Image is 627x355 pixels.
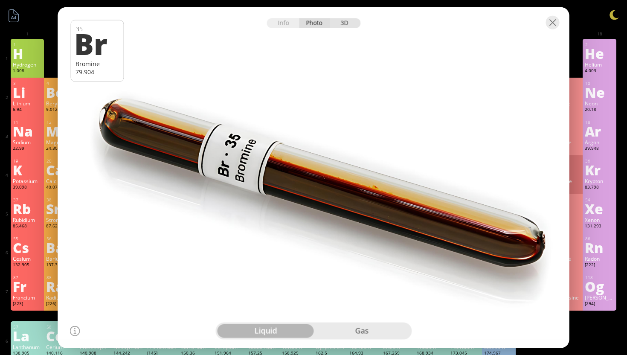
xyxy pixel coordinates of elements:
div: 118 [585,275,614,280]
div: 88 [46,275,75,280]
div: Beryllium [46,100,75,107]
div: 58 [46,324,75,330]
div: Ne [585,85,614,99]
div: 85.468 [13,223,42,230]
div: 10 [585,81,614,86]
div: 12 [46,119,75,125]
h1: Talbica. Interactive chemistry [4,4,623,22]
div: Strontium [46,216,75,223]
div: [226] [46,301,75,308]
div: Rn [585,241,614,254]
div: Xe [585,202,614,215]
div: Mg [46,124,75,138]
div: Ce [46,329,75,343]
div: Br [74,29,118,58]
div: Li [13,85,42,99]
div: Lanthanum [13,343,42,350]
div: Sr [46,202,75,215]
div: Ca [46,163,75,177]
div: Magnesium [46,139,75,145]
div: Potassium [13,177,42,184]
div: 11 [13,119,42,125]
div: Ba [46,241,75,254]
div: Fr [13,279,42,293]
div: H [13,47,42,60]
div: 38 [46,197,75,203]
div: liquid [217,324,313,338]
div: 54 [585,197,614,203]
div: 83.798 [585,184,614,191]
div: Calcium [46,177,75,184]
div: [222] [585,262,614,269]
div: Radium [46,294,75,301]
div: 37 [13,197,42,203]
div: 19 [13,158,42,164]
div: 1 [13,42,42,47]
div: Info [267,18,299,28]
div: 79.904 [75,68,119,76]
div: [223] [13,301,42,308]
div: 55 [13,236,42,242]
div: 3 [13,81,42,86]
div: 87.62 [46,223,75,230]
div: 18 [585,119,614,125]
div: Be [46,85,75,99]
div: 20.18 [585,107,614,113]
div: 4 [46,81,75,86]
div: Ra [46,279,75,293]
div: 9.012 [46,107,75,113]
div: 2 [585,42,614,47]
div: 24.305 [46,145,75,152]
div: gas [313,324,410,338]
div: Cerium [46,343,75,350]
div: Neon [585,100,614,107]
div: 36 [585,158,614,164]
div: 131.293 [585,223,614,230]
div: 1.008 [13,68,42,75]
div: [294] [585,301,614,308]
div: 39.098 [13,184,42,191]
div: [PERSON_NAME] [585,294,614,301]
div: Rb [13,202,42,215]
div: Barium [46,255,75,262]
div: He [585,47,614,60]
div: 57 [13,324,42,330]
div: Radon [585,255,614,262]
div: Na [13,124,42,138]
div: Og [585,279,614,293]
div: 39.948 [585,145,614,152]
div: Argon [585,139,614,145]
div: Lithium [13,100,42,107]
div: Xenon [585,216,614,223]
div: Helium [585,61,614,68]
div: 4.003 [585,68,614,75]
div: 137.327 [46,262,75,269]
div: 40.078 [46,184,75,191]
div: K [13,163,42,177]
div: Hydrogen [13,61,42,68]
div: 22.99 [13,145,42,152]
div: 3D [330,18,360,28]
div: Krypton [585,177,614,184]
div: 56 [46,236,75,242]
div: Sodium [13,139,42,145]
div: 20 [46,158,75,164]
div: Cesium [13,255,42,262]
div: Ar [585,124,614,138]
div: 132.905 [13,262,42,269]
div: Francium [13,294,42,301]
div: Rubidium [13,216,42,223]
div: 86 [585,236,614,242]
div: La [13,329,42,343]
div: 87 [13,275,42,280]
div: Kr [585,163,614,177]
div: Cs [13,241,42,254]
div: 6.94 [13,107,42,113]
